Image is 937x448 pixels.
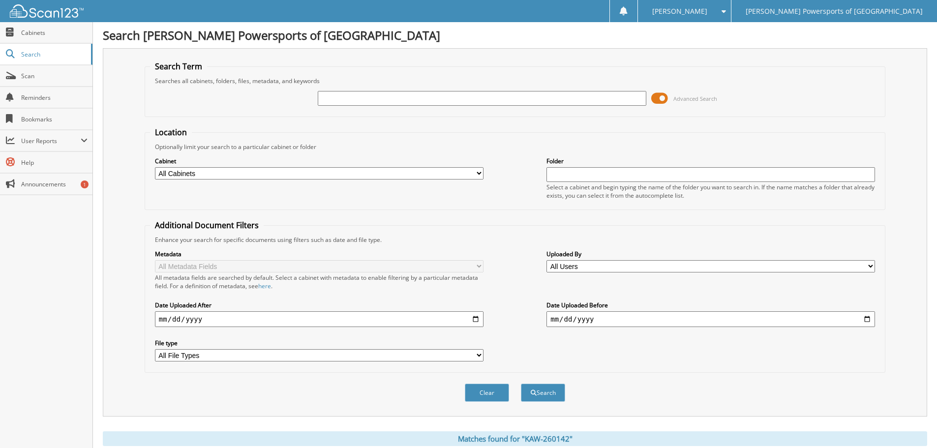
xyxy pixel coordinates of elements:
label: File type [155,339,484,347]
span: Cabinets [21,29,88,37]
a: here [258,282,271,290]
button: Clear [465,384,509,402]
button: Search [521,384,565,402]
label: Uploaded By [546,250,875,258]
span: [PERSON_NAME] Powersports of [GEOGRAPHIC_DATA] [746,8,923,14]
div: Enhance your search for specific documents using filters such as date and file type. [150,236,880,244]
label: Cabinet [155,157,484,165]
input: start [155,311,484,327]
label: Metadata [155,250,484,258]
span: Reminders [21,93,88,102]
input: end [546,311,875,327]
span: Help [21,158,88,167]
h1: Search [PERSON_NAME] Powersports of [GEOGRAPHIC_DATA] [103,27,927,43]
span: Scan [21,72,88,80]
label: Date Uploaded Before [546,301,875,309]
span: Search [21,50,86,59]
span: Bookmarks [21,115,88,123]
label: Date Uploaded After [155,301,484,309]
label: Folder [546,157,875,165]
span: [PERSON_NAME] [652,8,707,14]
iframe: Chat Widget [888,401,937,448]
span: Advanced Search [673,95,717,102]
span: Announcements [21,180,88,188]
span: User Reports [21,137,81,145]
legend: Location [150,127,192,138]
legend: Additional Document Filters [150,220,264,231]
div: Matches found for "KAW-260142" [103,431,927,446]
legend: Search Term [150,61,207,72]
div: Searches all cabinets, folders, files, metadata, and keywords [150,77,880,85]
div: All metadata fields are searched by default. Select a cabinet with metadata to enable filtering b... [155,273,484,290]
img: scan123-logo-white.svg [10,4,84,18]
div: Optionally limit your search to a particular cabinet or folder [150,143,880,151]
div: Select a cabinet and begin typing the name of the folder you want to search in. If the name match... [546,183,875,200]
div: 1 [81,180,89,188]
